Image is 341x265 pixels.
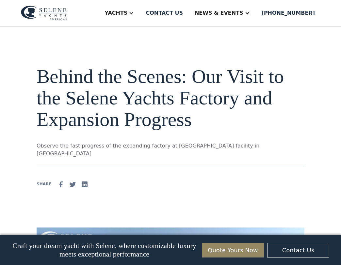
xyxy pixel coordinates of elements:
div: SHARE [37,181,51,187]
p: Craft your dream yacht with Selene, where customizable luxury meets exceptional performance [12,242,197,258]
img: Twitter [69,180,77,188]
a: Quote Yours Now [202,243,264,257]
div: News & EVENTS [195,9,243,17]
div: Contact us [146,9,183,17]
img: logo [21,6,67,21]
a: Contact Us [267,243,329,257]
img: Linkedin [81,180,89,188]
div: Yachts [105,9,127,17]
p: Observe the fast progress of the expanding factory at [GEOGRAPHIC_DATA] facility in [GEOGRAPHIC_D... [37,142,304,158]
div: [PHONE_NUMBER] [262,9,315,17]
h1: Behind the Scenes: Our Visit to the Selene Yachts Factory and Expansion Progress [37,66,304,130]
img: facebook [57,180,65,188]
